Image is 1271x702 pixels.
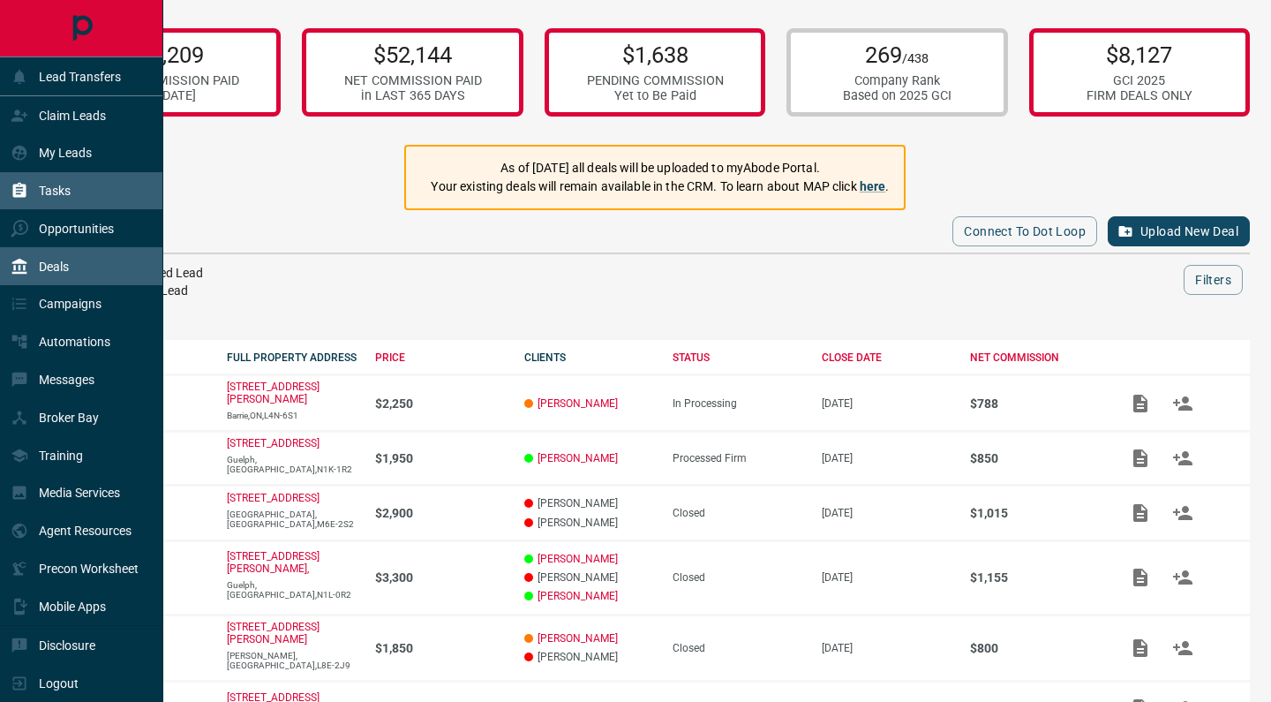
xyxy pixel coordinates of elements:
div: Processed Firm [673,452,804,464]
div: Closed [673,642,804,654]
p: $788 [970,396,1102,411]
p: $1,155 [970,570,1102,585]
p: [DATE] [822,571,953,584]
p: $1,015 [970,506,1102,520]
div: Yet to Be Paid [587,88,724,103]
p: [PERSON_NAME] [524,571,656,584]
a: [STREET_ADDRESS] [227,437,320,449]
p: 269 [843,42,951,68]
span: /438 [902,51,929,66]
div: STATUS [673,351,804,364]
span: Match Clients [1162,451,1204,464]
div: FULL PROPERTY ADDRESS [227,351,358,364]
p: [DATE] [822,507,953,519]
p: $1,850 [375,641,507,655]
div: NET COMMISSION PAID [102,73,239,88]
button: Upload New Deal [1108,216,1250,246]
a: [PERSON_NAME] [538,632,618,645]
div: PENDING COMMISSION [587,73,724,88]
p: $8,127 [1087,42,1192,68]
a: [PERSON_NAME] [538,397,618,410]
p: $2,250 [375,396,507,411]
button: Connect to Dot Loop [952,216,1097,246]
div: CLIENTS [524,351,656,364]
span: Match Clients [1162,641,1204,653]
span: Add / View Documents [1119,451,1162,464]
p: $850 [970,451,1102,465]
div: PRICE [375,351,507,364]
p: Barrie,ON,L4N-6S1 [227,411,358,420]
div: Closed [673,571,804,584]
p: $2,900 [375,506,507,520]
a: [PERSON_NAME] [538,553,618,565]
a: [STREET_ADDRESS] [227,492,320,504]
p: $6,209 [102,42,239,68]
a: [STREET_ADDRESS][PERSON_NAME] [227,621,320,645]
a: [PERSON_NAME] [538,452,618,464]
div: GCI 2025 [1087,73,1192,88]
p: $1,950 [375,451,507,465]
span: Match Clients [1162,570,1204,583]
p: $3,300 [375,570,507,585]
p: $1,638 [587,42,724,68]
p: [PERSON_NAME] [524,517,656,529]
span: Add / View Documents [1119,641,1162,653]
a: [STREET_ADDRESS][PERSON_NAME] [227,381,320,405]
p: [PERSON_NAME],[GEOGRAPHIC_DATA],L8E-2J9 [227,651,358,670]
p: Guelph,[GEOGRAPHIC_DATA],N1L-0R2 [227,580,358,600]
div: in [DATE] [102,88,239,103]
span: Match Clients [1162,506,1204,518]
div: Based on 2025 GCI [843,88,951,103]
a: [STREET_ADDRESS][PERSON_NAME], [227,550,320,575]
div: CLOSE DATE [822,351,953,364]
p: As of [DATE] all deals will be uploaded to myAbode Portal. [431,159,889,177]
div: Company Rank [843,73,951,88]
span: Add / View Documents [1119,396,1162,409]
p: [PERSON_NAME] [524,497,656,510]
p: $52,144 [344,42,482,68]
div: In Processing [673,397,804,410]
div: NET COMMISSION PAID [344,73,482,88]
p: [GEOGRAPHIC_DATA],[GEOGRAPHIC_DATA],M6E-2S2 [227,510,358,529]
div: Closed [673,507,804,519]
p: [DATE] [822,452,953,464]
p: $800 [970,641,1102,655]
div: in LAST 365 DAYS [344,88,482,103]
p: [DATE] [822,397,953,410]
button: Filters [1184,265,1243,295]
div: FIRM DEALS ONLY [1087,88,1192,103]
p: [DATE] [822,642,953,654]
span: Match Clients [1162,396,1204,409]
p: [PERSON_NAME] [524,651,656,663]
div: NET COMMISSION [970,351,1102,364]
a: [PERSON_NAME] [538,590,618,602]
p: Guelph,[GEOGRAPHIC_DATA],N1K-1R2 [227,455,358,474]
span: Add / View Documents [1119,506,1162,518]
span: Add / View Documents [1119,570,1162,583]
a: here [860,179,886,193]
p: Your existing deals will remain available in the CRM. To learn about MAP click . [431,177,889,196]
